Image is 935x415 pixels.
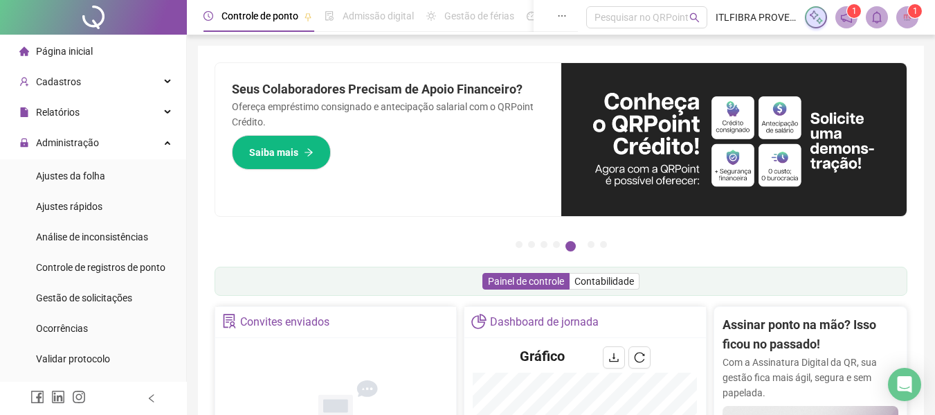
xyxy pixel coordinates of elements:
[36,353,110,364] span: Validar protocolo
[36,292,132,303] span: Gestão de solicitações
[51,390,65,404] span: linkedin
[203,11,213,21] span: clock-circle
[36,46,93,57] span: Página inicial
[908,4,922,18] sup: Atualize o seu contato no menu Meus Dados
[36,76,81,87] span: Cadastros
[871,11,883,24] span: bell
[520,346,565,366] h4: Gráfico
[36,262,165,273] span: Controle de registros de ponto
[221,10,298,21] span: Controle de ponto
[488,276,564,287] span: Painel de controle
[36,137,99,148] span: Administração
[565,241,576,251] button: 5
[240,310,329,334] div: Convites enviados
[426,11,436,21] span: sun
[72,390,86,404] span: instagram
[553,241,560,248] button: 4
[716,10,797,25] span: ITLFIBRA PROVEDOR DE INTERNET
[723,355,898,400] p: Com a Assinatura Digital da QR, sua gestão fica mais ágil, segura e sem papelada.
[852,6,857,16] span: 1
[19,46,29,56] span: home
[689,12,700,23] span: search
[325,11,334,21] span: file-done
[608,352,619,363] span: download
[222,314,237,328] span: solution
[444,10,514,21] span: Gestão de férias
[36,231,148,242] span: Análise de inconsistências
[36,170,105,182] span: Ajustes da folha
[840,11,853,24] span: notification
[471,314,486,328] span: pie-chart
[528,241,535,248] button: 2
[36,107,80,118] span: Relatórios
[232,135,331,170] button: Saiba mais
[888,368,921,401] div: Open Intercom Messenger
[557,11,567,21] span: ellipsis
[723,315,898,355] h2: Assinar ponto na mão? Isso ficou no passado!
[19,138,29,148] span: lock
[516,241,523,248] button: 1
[19,77,29,87] span: user-add
[490,310,599,334] div: Dashboard de jornada
[847,4,861,18] sup: 1
[304,12,312,21] span: pushpin
[232,99,545,130] p: Ofereça empréstimo consignado e antecipação salarial com o QRPoint Crédito.
[808,10,824,25] img: sparkle-icon.fc2bf0ac1784a2077858766a79e2daf3.svg
[36,323,88,334] span: Ocorrências
[574,276,634,287] span: Contabilidade
[897,7,918,28] img: 38576
[634,352,645,363] span: reload
[527,11,536,21] span: dashboard
[588,241,594,248] button: 6
[304,148,314,157] span: arrow-right
[36,201,102,212] span: Ajustes rápidos
[147,394,156,403] span: left
[541,241,547,248] button: 3
[561,63,907,216] img: banner%2F11e687cd-1386-4cbd-b13b-7bd81425532d.png
[232,80,545,99] h2: Seus Colaboradores Precisam de Apoio Financeiro?
[913,6,918,16] span: 1
[343,10,414,21] span: Admissão digital
[19,107,29,117] span: file
[30,390,44,404] span: facebook
[249,145,298,160] span: Saiba mais
[600,241,607,248] button: 7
